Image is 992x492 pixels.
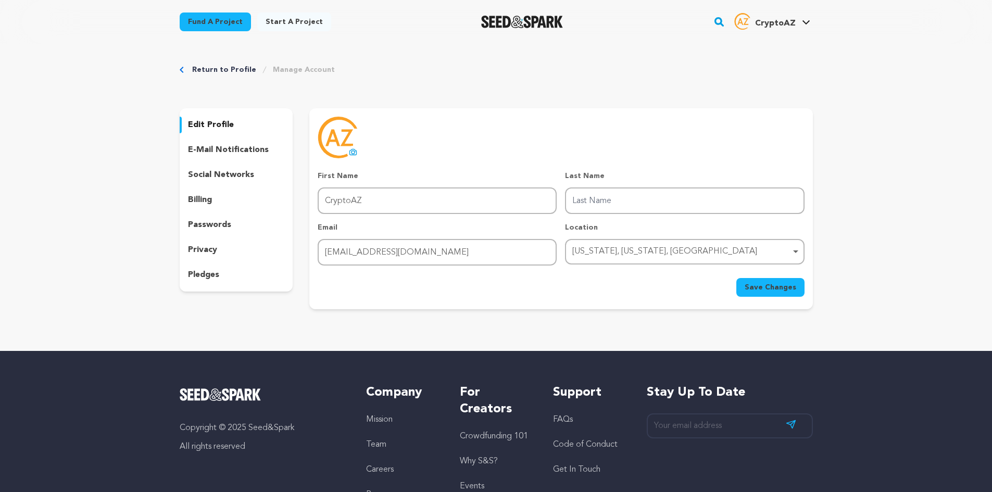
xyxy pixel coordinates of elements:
[188,219,231,231] p: passwords
[460,482,484,490] a: Events
[180,267,293,283] button: pledges
[734,13,796,30] div: CryptoAZ's Profile
[366,415,393,424] a: Mission
[647,384,813,401] h5: Stay up to date
[188,244,217,256] p: privacy
[366,384,438,401] h5: Company
[572,244,790,259] div: [US_STATE], [US_STATE], [GEOGRAPHIC_DATA]
[553,415,573,424] a: FAQs
[180,142,293,158] button: e-mail notifications
[460,457,498,465] a: Why S&S?
[565,187,804,214] input: Last Name
[257,12,331,31] a: Start a project
[553,384,625,401] h5: Support
[180,388,346,401] a: Seed&Spark Homepage
[180,167,293,183] button: social networks
[188,119,234,131] p: edit profile
[732,11,812,30] a: CryptoAZ's Profile
[180,217,293,233] button: passwords
[366,465,394,474] a: Careers
[180,242,293,258] button: privacy
[565,222,804,233] p: Location
[553,440,618,449] a: Code of Conduct
[736,278,805,297] button: Save Changes
[188,194,212,206] p: billing
[647,413,813,439] input: Your email address
[553,465,600,474] a: Get In Touch
[745,282,796,293] span: Save Changes
[192,65,256,75] a: Return to Profile
[734,13,751,30] img: b99105e90bbb2e8a.png
[481,16,563,28] img: Seed&Spark Logo Dark Mode
[180,117,293,133] button: edit profile
[180,192,293,208] button: billing
[732,11,812,33] span: CryptoAZ's Profile
[755,19,796,28] span: CryptoAZ
[318,239,557,266] input: Email
[180,65,813,75] div: Breadcrumb
[180,388,261,401] img: Seed&Spark Logo
[273,65,335,75] a: Manage Account
[318,187,557,214] input: First Name
[180,12,251,31] a: Fund a project
[481,16,563,28] a: Seed&Spark Homepage
[188,144,269,156] p: e-mail notifications
[188,269,219,281] p: pledges
[460,432,528,440] a: Crowdfunding 101
[366,440,386,449] a: Team
[460,384,532,418] h5: For Creators
[565,171,804,181] p: Last Name
[318,171,557,181] p: First Name
[318,222,557,233] p: Email
[180,440,346,453] p: All rights reserved
[188,169,254,181] p: social networks
[180,422,346,434] p: Copyright © 2025 Seed&Spark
